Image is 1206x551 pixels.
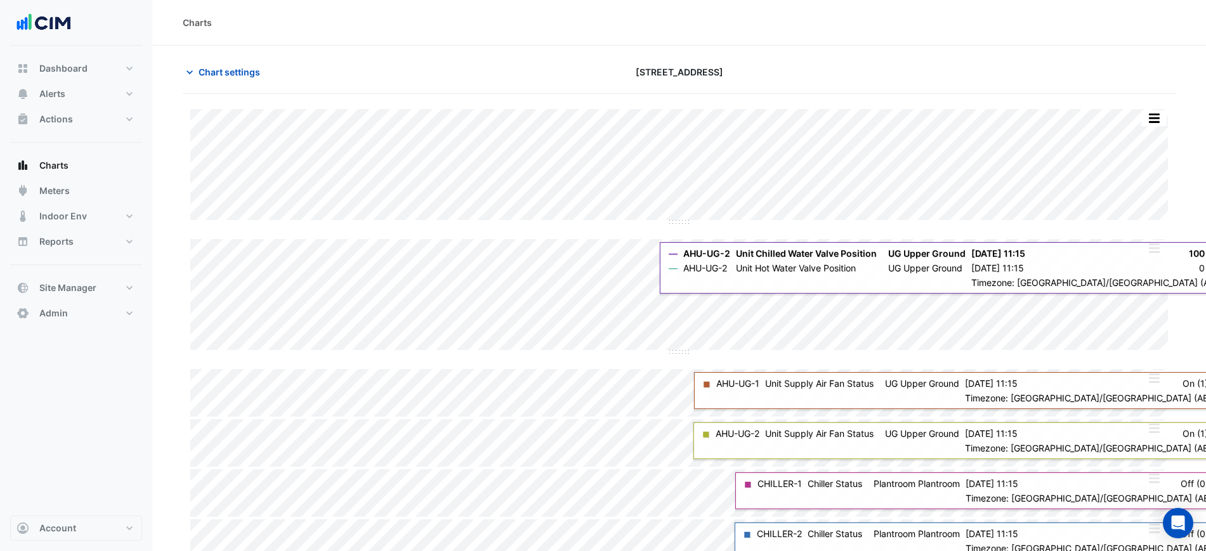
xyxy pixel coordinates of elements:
button: Alerts [10,81,142,107]
app-icon: Indoor Env [16,210,29,223]
span: Reports [39,235,74,248]
span: Charts [39,159,69,172]
button: More Options [1141,420,1167,436]
app-icon: Meters [16,185,29,197]
button: Indoor Env [10,204,142,229]
button: Admin [10,301,142,326]
app-icon: Reports [16,235,29,248]
button: Chart settings [183,61,268,83]
span: Chart settings [199,65,260,79]
button: More Options [1141,470,1167,486]
img: Company Logo [15,10,72,36]
button: Charts [10,153,142,178]
button: More Options [1141,110,1167,126]
span: Indoor Env [39,210,87,223]
span: Site Manager [39,282,96,294]
app-icon: Site Manager [16,282,29,294]
span: Actions [39,113,73,126]
button: Site Manager [10,275,142,301]
span: [STREET_ADDRESS] [636,65,723,79]
app-icon: Admin [16,307,29,320]
button: Reports [10,229,142,254]
span: Account [39,522,76,535]
app-icon: Alerts [16,88,29,100]
span: Dashboard [39,62,88,75]
span: Admin [39,307,68,320]
button: More Options [1141,240,1167,256]
button: More Options [1141,521,1167,536]
app-icon: Actions [16,113,29,126]
span: Alerts [39,88,65,100]
button: Account [10,515,142,541]
button: More Options [1141,370,1167,386]
button: Dashboard [10,56,142,81]
button: Meters [10,178,142,204]
button: Actions [10,107,142,132]
span: Meters [39,185,70,197]
app-icon: Charts [16,159,29,172]
app-icon: Dashboard [16,62,29,75]
div: Charts [183,16,212,29]
div: Open Intercom Messenger [1163,508,1193,538]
